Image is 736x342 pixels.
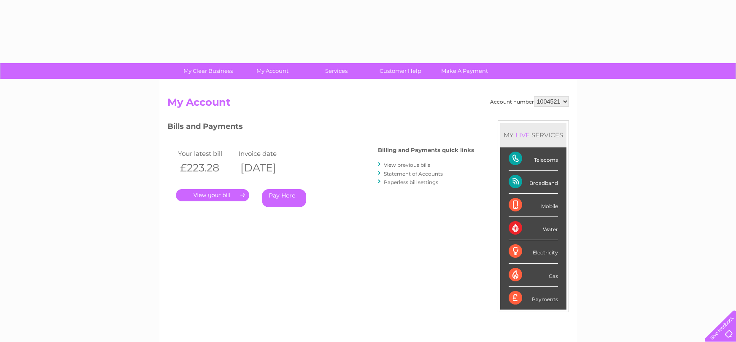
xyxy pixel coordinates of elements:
td: Invoice date [236,148,297,159]
a: My Clear Business [173,63,243,79]
a: Pay Here [262,189,306,207]
a: View previous bills [384,162,430,168]
div: Mobile [509,194,558,217]
div: Gas [509,264,558,287]
div: Electricity [509,240,558,263]
a: Services [302,63,371,79]
div: LIVE [514,131,531,139]
div: Broadband [509,171,558,194]
a: Paperless bill settings [384,179,438,185]
div: Telecoms [509,147,558,171]
a: Statement of Accounts [384,171,443,177]
div: MY SERVICES [500,123,566,147]
th: £223.28 [176,159,237,176]
h3: Bills and Payments [167,120,474,135]
h2: My Account [167,96,569,112]
a: Make A Payment [430,63,499,79]
div: Payments [509,287,558,310]
h4: Billing and Payments quick links [378,147,474,153]
a: Customer Help [366,63,435,79]
div: Water [509,217,558,240]
td: Your latest bill [176,148,237,159]
div: Account number [490,96,569,107]
th: [DATE] [236,159,297,176]
a: My Account [237,63,307,79]
a: . [176,189,249,201]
